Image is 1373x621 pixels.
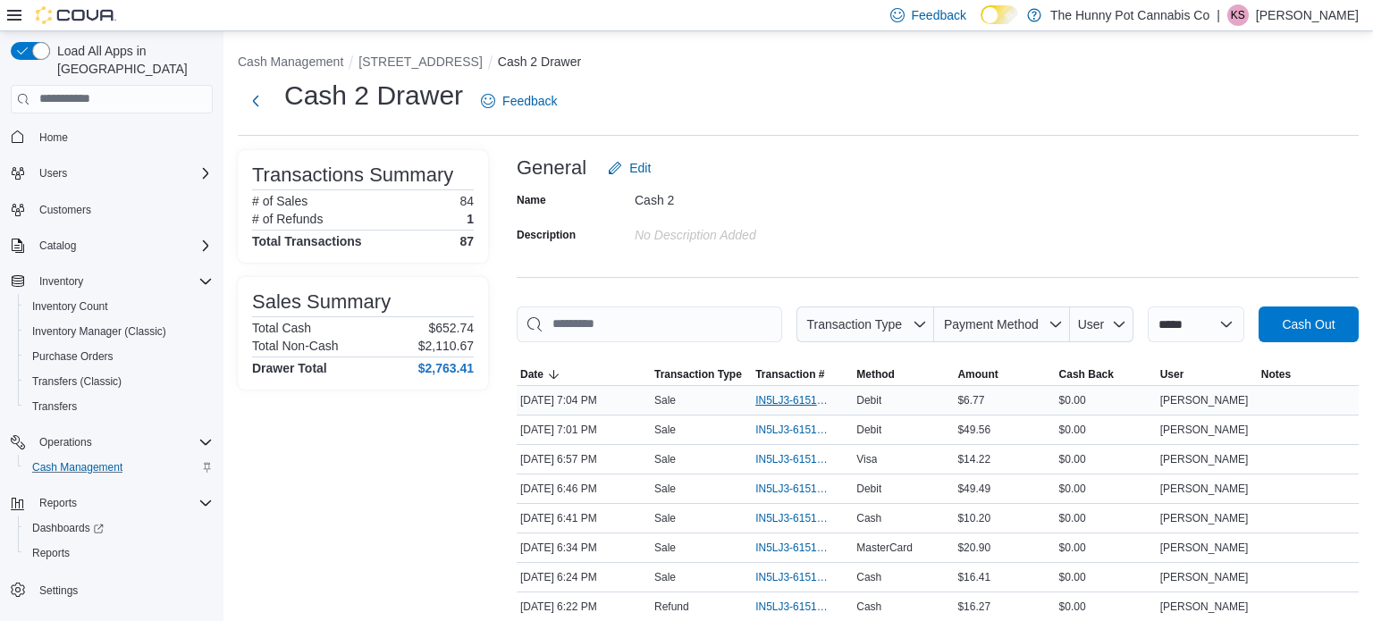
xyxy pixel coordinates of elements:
[18,294,220,319] button: Inventory Count
[755,478,849,499] button: IN5LJ3-6151506
[934,306,1070,342] button: Payment Method
[32,492,84,514] button: Reports
[755,570,831,584] span: IN5LJ3-6151275
[32,349,114,364] span: Purchase Orders
[32,432,99,453] button: Operations
[4,124,220,150] button: Home
[654,452,676,466] p: Sale
[1056,566,1157,588] div: $0.00
[25,346,213,367] span: Purchase Orders
[517,193,546,207] label: Name
[654,600,689,614] p: Refund
[32,492,213,514] span: Reports
[32,432,213,453] span: Operations
[238,55,343,69] button: Cash Management
[1070,306,1133,342] button: User
[32,578,213,600] span: Settings
[32,235,83,256] button: Catalog
[853,364,954,385] button: Method
[39,130,68,145] span: Home
[4,576,220,602] button: Settings
[755,596,849,617] button: IN5LJ3-6151261
[18,541,220,566] button: Reports
[1160,393,1249,407] span: [PERSON_NAME]
[629,159,651,177] span: Edit
[467,212,474,226] p: 1
[755,419,849,441] button: IN5LJ3-6151643
[32,374,122,389] span: Transfers (Classic)
[856,570,881,584] span: Cash
[981,5,1018,24] input: Dark Mode
[957,600,990,614] span: $16.27
[18,344,220,369] button: Purchase Orders
[1050,4,1209,26] p: The Hunny Pot Cannabis Co
[1157,364,1258,385] button: User
[1160,423,1249,437] span: [PERSON_NAME]
[1059,367,1114,382] span: Cash Back
[1256,4,1359,26] p: [PERSON_NAME]
[284,78,463,113] h1: Cash 2 Drawer
[252,212,323,226] h6: # of Refunds
[498,55,581,69] button: Cash 2 Drawer
[1258,364,1359,385] button: Notes
[252,194,307,208] h6: # of Sales
[1227,4,1249,26] div: Kandice Sparks
[18,369,220,394] button: Transfers (Classic)
[18,394,220,419] button: Transfers
[32,546,70,560] span: Reports
[25,346,121,367] a: Purchase Orders
[25,457,213,478] span: Cash Management
[601,150,658,186] button: Edit
[252,339,339,353] h6: Total Non-Cash
[32,126,213,148] span: Home
[32,163,213,184] span: Users
[39,583,78,598] span: Settings
[856,452,877,466] span: Visa
[1056,364,1157,385] button: Cash Back
[517,508,651,529] div: [DATE] 6:41 PM
[32,127,75,148] a: Home
[39,496,77,510] span: Reports
[755,600,831,614] span: IN5LJ3-6151261
[654,541,676,555] p: Sale
[856,511,881,525] span: Cash
[238,53,1359,74] nav: An example of EuiBreadcrumbs
[635,186,874,207] div: Cash 2
[428,321,474,335] p: $652.74
[1160,367,1184,382] span: User
[517,449,651,470] div: [DATE] 6:57 PM
[32,199,98,221] a: Customers
[856,393,881,407] span: Debit
[459,234,474,248] h4: 87
[796,306,934,342] button: Transaction Type
[957,570,990,584] span: $16.41
[39,435,92,449] span: Operations
[1160,452,1249,466] span: [PERSON_NAME]
[856,600,881,614] span: Cash
[25,296,213,317] span: Inventory Count
[755,367,824,382] span: Transaction #
[50,42,213,78] span: Load All Apps in [GEOGRAPHIC_DATA]
[912,6,966,24] span: Feedback
[32,460,122,474] span: Cash Management
[755,541,831,555] span: IN5LJ3-6151383
[806,317,902,331] span: Transaction Type
[25,517,213,539] span: Dashboards
[517,596,651,617] div: [DATE] 6:22 PM
[957,511,990,525] span: $10.20
[252,291,391,313] h3: Sales Summary
[32,299,108,314] span: Inventory Count
[1056,537,1157,558] div: $0.00
[1160,482,1249,496] span: [PERSON_NAME]
[1217,4,1220,26] p: |
[957,423,990,437] span: $49.56
[517,157,586,179] h3: General
[752,364,853,385] button: Transaction #
[1261,367,1291,382] span: Notes
[252,361,327,375] h4: Drawer Total
[517,537,651,558] div: [DATE] 6:34 PM
[18,319,220,344] button: Inventory Manager (Classic)
[654,423,676,437] p: Sale
[25,296,115,317] a: Inventory Count
[4,269,220,294] button: Inventory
